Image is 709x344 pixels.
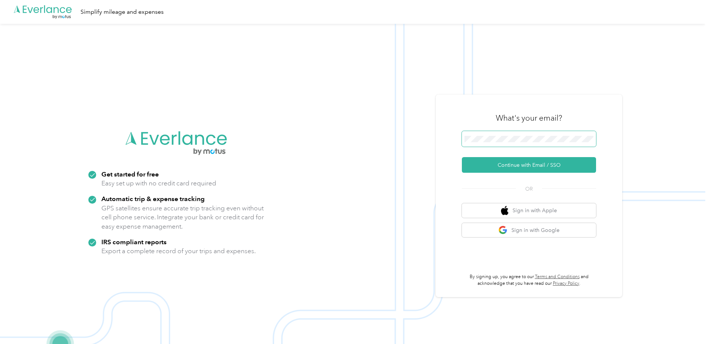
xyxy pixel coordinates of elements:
span: OR [516,185,542,193]
button: apple logoSign in with Apple [462,203,596,218]
div: Simplify mileage and expenses [81,7,164,17]
p: Export a complete record of your trips and expenses. [101,246,256,256]
p: GPS satellites ensure accurate trip tracking even without cell phone service. Integrate your bank... [101,204,264,231]
a: Privacy Policy [553,281,579,286]
img: google logo [498,226,508,235]
img: apple logo [501,206,508,215]
a: Terms and Conditions [535,274,580,280]
p: Easy set up with no credit card required [101,179,216,188]
p: By signing up, you agree to our and acknowledge that you have read our . [462,274,596,287]
button: google logoSign in with Google [462,223,596,238]
strong: Automatic trip & expense tracking [101,195,205,203]
button: Continue with Email / SSO [462,157,596,173]
strong: Get started for free [101,170,159,178]
strong: IRS compliant reports [101,238,167,246]
h3: What's your email? [496,113,562,123]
